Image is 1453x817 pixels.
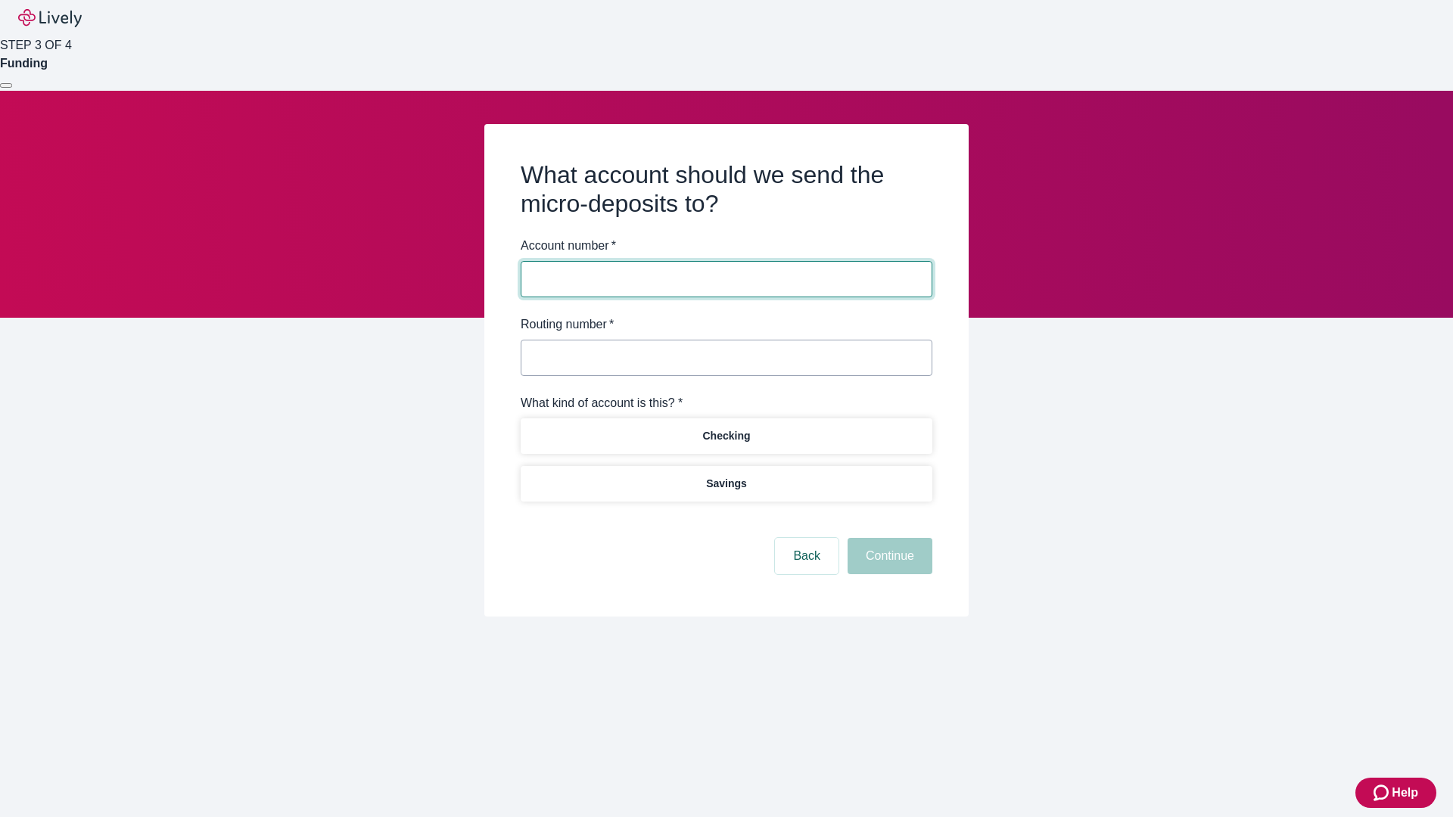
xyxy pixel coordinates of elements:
[775,538,839,574] button: Back
[706,476,747,492] p: Savings
[521,418,932,454] button: Checking
[521,160,932,219] h2: What account should we send the micro-deposits to?
[521,315,614,334] label: Routing number
[1392,784,1418,802] span: Help
[521,237,616,255] label: Account number
[18,9,82,27] img: Lively
[521,394,683,412] label: What kind of account is this? *
[521,466,932,502] button: Savings
[702,428,750,444] p: Checking
[1355,778,1436,808] button: Zendesk support iconHelp
[1374,784,1392,802] svg: Zendesk support icon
